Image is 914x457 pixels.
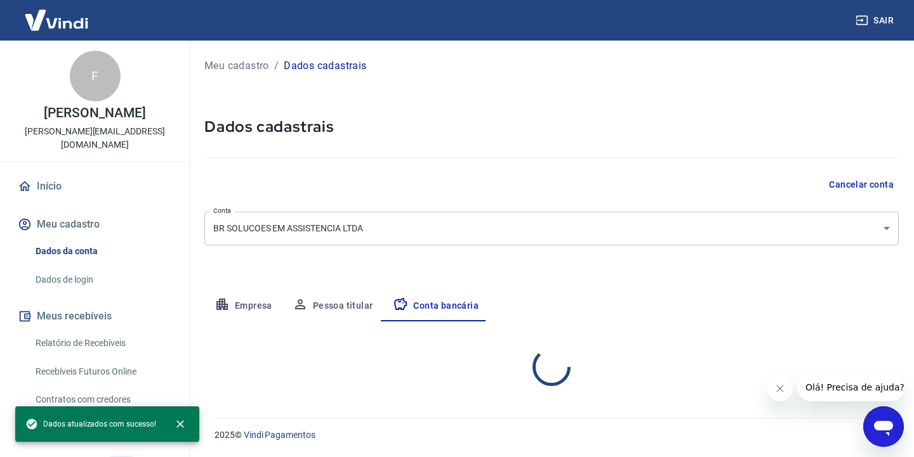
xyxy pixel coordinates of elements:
a: Relatório de Recebíveis [30,330,175,356]
button: close [166,410,194,438]
a: Vindi Pagamentos [244,430,315,440]
iframe: Botão para abrir a janela de mensagens [863,406,904,447]
button: Meus recebíveis [15,302,175,330]
p: Dados cadastrais [284,58,366,74]
a: Dados de login [30,267,175,293]
button: Cancelar conta [824,173,899,196]
a: Contratos com credores [30,387,175,413]
iframe: Mensagem da empresa [798,373,904,401]
button: Meu cadastro [15,210,175,238]
button: Sair [853,9,899,32]
a: Recebíveis Futuros Online [30,359,175,385]
h5: Dados cadastrais [204,117,899,137]
a: Início [15,172,175,200]
span: Dados atualizados com sucesso! [25,418,156,430]
p: / [274,58,279,74]
a: Dados da conta [30,238,175,264]
div: F [70,51,121,101]
iframe: Fechar mensagem [767,376,793,401]
button: Conta bancária [383,291,489,321]
button: Pessoa titular [282,291,383,321]
span: Olá! Precisa de ajuda? [8,9,107,19]
label: Conta [213,206,231,216]
p: [PERSON_NAME][EMAIL_ADDRESS][DOMAIN_NAME] [10,125,180,151]
p: 2025 © [215,428,884,442]
p: [PERSON_NAME] [44,106,145,120]
img: Vindi [15,1,98,39]
div: BR SOLUCOES EM ASSISTENCIA LTDA [204,212,899,245]
a: Meu cadastro [204,58,269,74]
button: Empresa [204,291,282,321]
